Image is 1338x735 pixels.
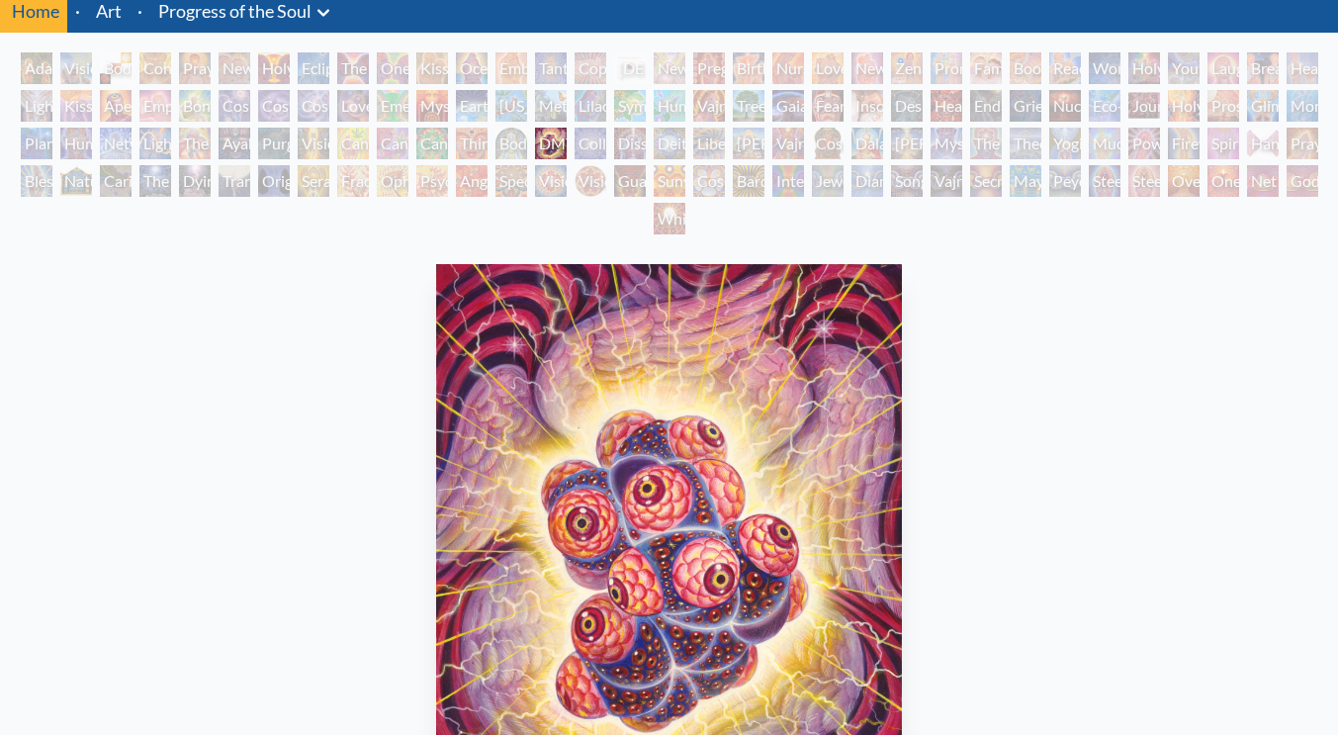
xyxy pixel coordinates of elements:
div: Endarkenment [970,90,1002,122]
div: Reading [1049,52,1081,84]
div: Deities & Demons Drinking from the Milky Pool [654,128,685,159]
div: Visionary Origin of Language [60,52,92,84]
div: Holy Family [1128,52,1160,84]
div: Family [970,52,1002,84]
div: Lightworker [139,128,171,159]
div: The Kiss [337,52,369,84]
div: Spectral Lotus [495,165,527,197]
div: Earth Energies [456,90,488,122]
div: Human Geometry [60,128,92,159]
div: Secret Writing Being [970,165,1002,197]
div: Eclipse [298,52,329,84]
div: Sunyata [654,165,685,197]
div: Vision Crystal [535,165,567,197]
div: Birth [733,52,764,84]
div: Bond [179,90,211,122]
div: Wonder [1089,52,1120,84]
div: Dying [179,165,211,197]
div: Praying [179,52,211,84]
div: Pregnancy [693,52,725,84]
div: Adam & Eve [21,52,52,84]
div: Psychomicrograph of a Fractal Paisley Cherub Feather Tip [416,165,448,197]
div: Dissectional Art for Tool's Lateralus CD [614,128,646,159]
div: The Shulgins and their Alchemical Angels [179,128,211,159]
div: Cosmic Elf [693,165,725,197]
div: Journey of the Wounded Healer [1128,90,1160,122]
div: Oversoul [1168,165,1200,197]
div: Cosmic Lovers [298,90,329,122]
div: Networks [100,128,132,159]
div: Theologue [1010,128,1041,159]
div: Original Face [258,165,290,197]
div: Lilacs [575,90,606,122]
div: Steeplehead 2 [1128,165,1160,197]
div: Boo-boo [1010,52,1041,84]
div: Kiss of the [MEDICAL_DATA] [60,90,92,122]
div: Hands that See [1247,128,1279,159]
div: Mayan Being [1010,165,1041,197]
div: Insomnia [851,90,883,122]
div: Mudra [1089,128,1120,159]
div: Vajra Guru [772,128,804,159]
div: Yogi & the Möbius Sphere [1049,128,1081,159]
div: Purging [258,128,290,159]
div: Kissing [416,52,448,84]
div: Mysteriosa 2 [416,90,448,122]
div: Tree & Person [733,90,764,122]
div: Cannabis Sutra [377,128,408,159]
div: Liberation Through Seeing [693,128,725,159]
div: Zena Lotus [891,52,923,84]
div: Nursing [772,52,804,84]
div: Vajra Being [931,165,962,197]
div: Tantra [535,52,567,84]
div: Planetary Prayers [21,128,52,159]
div: White Light [654,203,685,234]
div: Spirit Animates the Flesh [1207,128,1239,159]
div: Emerald Grail [377,90,408,122]
div: Fractal Eyes [337,165,369,197]
div: Aperture [100,90,132,122]
div: Vision Tree [298,128,329,159]
div: Nuclear Crucifixion [1049,90,1081,122]
div: Contemplation [139,52,171,84]
div: Nature of Mind [60,165,92,197]
div: Caring [100,165,132,197]
div: Transfiguration [219,165,250,197]
div: Lightweaver [21,90,52,122]
div: Cosmic [DEMOGRAPHIC_DATA] [812,128,844,159]
div: Laughing Man [1207,52,1239,84]
div: Angel Skin [456,165,488,197]
div: Humming Bird [654,90,685,122]
div: Cosmic Artist [258,90,290,122]
div: Ocean of Love Bliss [456,52,488,84]
div: Interbeing [772,165,804,197]
div: Healing [1287,52,1318,84]
div: Holy Fire [1168,90,1200,122]
div: New Family [851,52,883,84]
div: DMT - The Spirit Molecule [535,128,567,159]
div: Mystic Eye [931,128,962,159]
div: Embracing [495,52,527,84]
div: One [1207,165,1239,197]
div: Breathing [1247,52,1279,84]
div: Promise [931,52,962,84]
div: Headache [931,90,962,122]
div: Firewalking [1168,128,1200,159]
div: Body/Mind as a Vibratory Field of Energy [495,128,527,159]
div: Love Circuit [812,52,844,84]
div: Bardo Being [733,165,764,197]
div: Guardian of Infinite Vision [614,165,646,197]
div: Empowerment [139,90,171,122]
div: Love is a Cosmic Force [337,90,369,122]
div: Holy Grail [258,52,290,84]
div: Ophanic Eyelash [377,165,408,197]
div: The Soul Finds It's Way [139,165,171,197]
div: One Taste [377,52,408,84]
div: Net of Being [1247,165,1279,197]
div: Symbiosis: Gall Wasp & Oak Tree [614,90,646,122]
div: Seraphic Transport Docking on the Third Eye [298,165,329,197]
div: New Man New Woman [219,52,250,84]
div: Despair [891,90,923,122]
div: Blessing Hand [21,165,52,197]
div: Third Eye Tears of Joy [456,128,488,159]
